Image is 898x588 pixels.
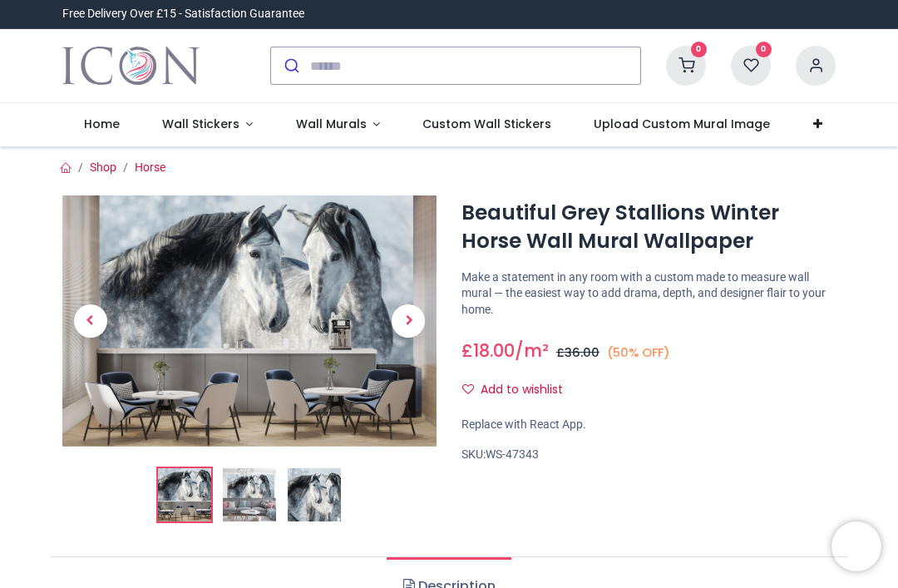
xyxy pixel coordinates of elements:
img: WS-47343-03 [288,468,341,521]
a: Previous [62,233,119,408]
a: 0 [731,58,771,72]
small: (50% OFF) [607,344,670,361]
span: Wall Stickers [162,116,239,132]
a: Logo of Icon Wall Stickers [62,42,200,89]
span: £ [461,338,515,363]
a: Next [381,233,437,408]
img: Beautiful Grey Stallions Winter Horse Wall Mural Wallpaper [158,468,211,521]
div: Free Delivery Over £15 - Satisfaction Guarantee [62,6,304,22]
a: Wall Stickers [141,103,274,146]
i: Add to wishlist [462,383,474,395]
span: Custom Wall Stickers [422,116,551,132]
span: 36.00 [565,344,599,361]
iframe: Customer reviews powered by Trustpilot [486,6,836,22]
a: Wall Murals [274,103,402,146]
button: Add to wishlistAdd to wishlist [461,376,577,404]
span: Home [84,116,120,132]
span: Previous [74,304,107,338]
sup: 0 [756,42,772,57]
img: WS-47343-02 [223,468,276,521]
span: 18.00 [473,338,515,363]
sup: 0 [691,42,707,57]
img: Beautiful Grey Stallions Winter Horse Wall Mural Wallpaper [62,195,437,446]
div: SKU: [461,447,836,463]
iframe: Brevo live chat [831,521,881,571]
span: Wall Murals [296,116,367,132]
p: Make a statement in any room with a custom made to measure wall mural — the easiest way to add dr... [461,269,836,319]
span: Next [392,304,425,338]
div: Replace with React App. [461,417,836,433]
h1: Beautiful Grey Stallions Winter Horse Wall Mural Wallpaper [461,199,836,256]
a: 0 [666,58,706,72]
span: WS-47343 [486,447,539,461]
span: Upload Custom Mural Image [594,116,770,132]
span: /m² [515,338,549,363]
a: Shop [90,161,116,174]
a: Horse [135,161,165,174]
button: Submit [271,47,310,84]
img: Icon Wall Stickers [62,42,200,89]
span: £ [556,344,599,361]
